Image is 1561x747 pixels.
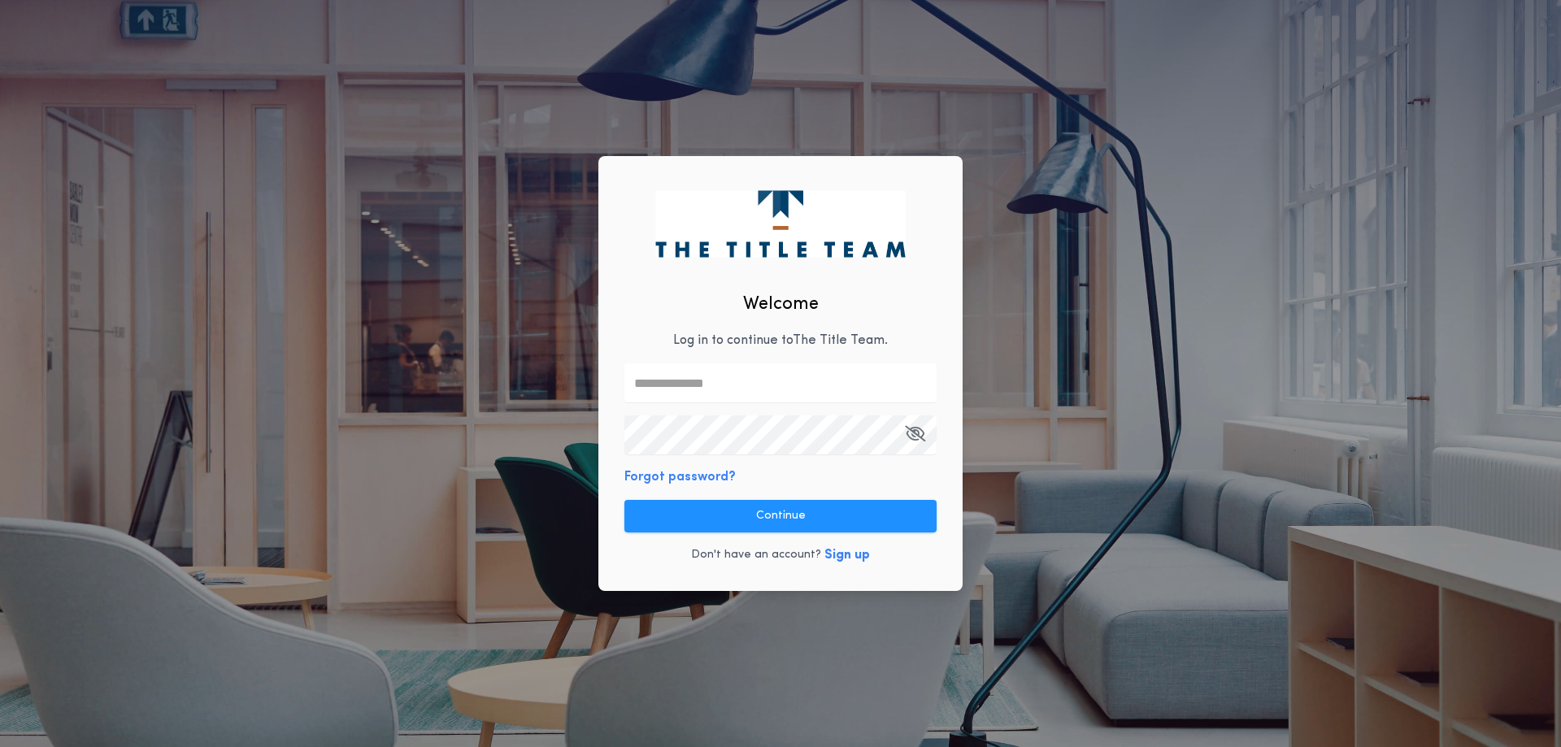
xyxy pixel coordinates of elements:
[743,291,819,318] h2: Welcome
[691,547,821,563] p: Don't have an account?
[624,500,937,532] button: Continue
[624,467,736,487] button: Forgot password?
[824,545,870,565] button: Sign up
[673,331,888,350] p: Log in to continue to The Title Team .
[655,190,905,257] img: logo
